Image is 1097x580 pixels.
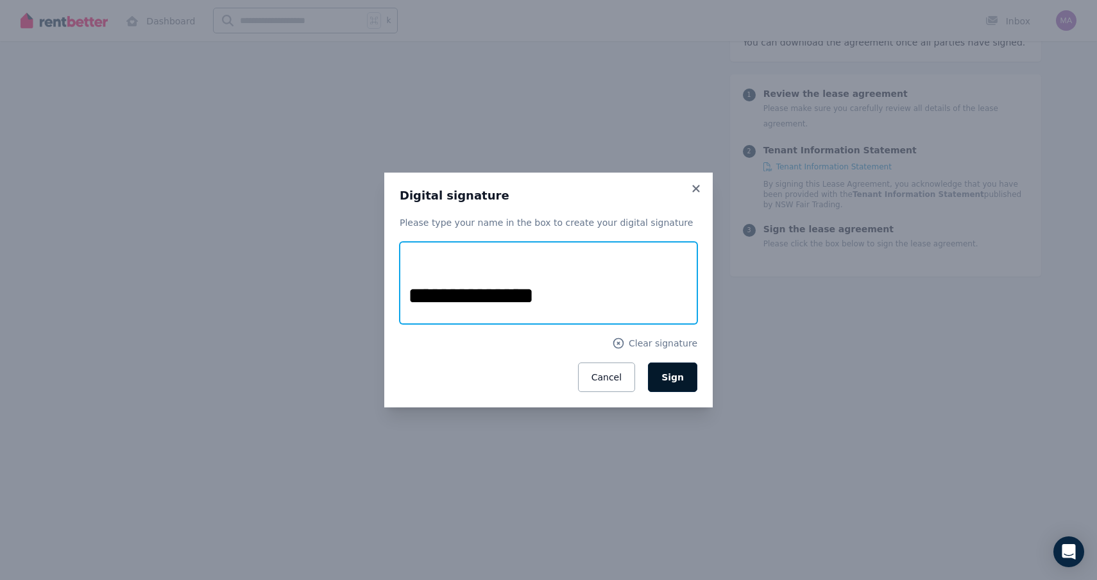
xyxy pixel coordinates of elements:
[661,372,684,382] span: Sign
[400,216,697,229] p: Please type your name in the box to create your digital signature
[578,362,635,392] button: Cancel
[629,337,697,350] span: Clear signature
[1053,536,1084,567] div: Open Intercom Messenger
[400,188,697,203] h3: Digital signature
[648,362,697,392] button: Sign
